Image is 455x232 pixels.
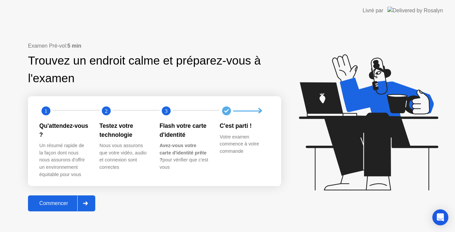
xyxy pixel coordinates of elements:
div: pour vérifier que c'est vous [160,142,209,171]
div: Votre examen commence à votre commande [220,133,269,155]
div: Flash votre carte d'identité [160,121,209,139]
text: 1 [45,108,47,114]
div: Examen Pré-vol: [28,42,281,50]
text: 2 [105,108,107,114]
div: Testez votre technologie [100,121,149,139]
div: Commencer [30,200,77,206]
div: Open Intercom Messenger [432,209,448,225]
div: Trouvez un endroit calme et préparez-vous à l'examen [28,52,263,87]
div: C'est parti ! [220,121,269,130]
button: Commencer [28,195,95,211]
b: 5 min [67,43,81,49]
text: 3 [165,108,168,114]
img: Delivered by Rosalyn [387,7,443,14]
div: Un résumé rapide de la façon dont nous nous assurons d'offrir un environnement équitable pour vous [39,142,89,178]
div: Qu'attendez-vous ? [39,121,89,139]
div: Nous vous assurons que votre vidéo, audio et connexion sont correctes [100,142,149,171]
b: Avez-vous votre carte d'identité prête ? [160,143,207,162]
div: Livré par [363,7,383,15]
